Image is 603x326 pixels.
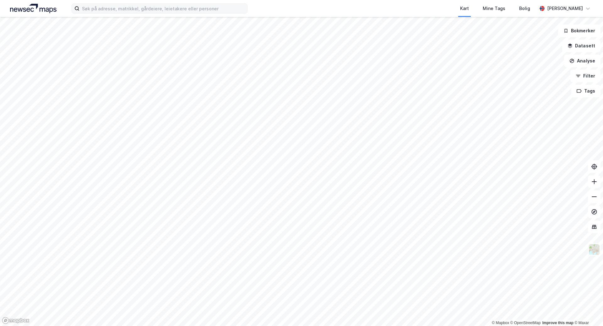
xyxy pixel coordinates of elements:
div: Bolig [519,5,530,12]
div: [PERSON_NAME] [547,5,583,12]
a: OpenStreetMap [510,321,541,325]
iframe: Chat Widget [572,296,603,326]
img: logo.a4113a55bc3d86da70a041830d287a7e.svg [10,4,57,13]
a: Mapbox homepage [2,317,30,324]
button: Bokmerker [558,24,600,37]
button: Analyse [564,55,600,67]
button: Tags [571,85,600,97]
input: Søk på adresse, matrikkel, gårdeiere, leietakere eller personer [79,4,247,13]
img: Z [588,243,600,255]
button: Datasett [562,40,600,52]
a: Mapbox [492,321,509,325]
a: Improve this map [542,321,573,325]
button: Filter [570,70,600,82]
div: Kart [460,5,469,12]
div: Mine Tags [483,5,505,12]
